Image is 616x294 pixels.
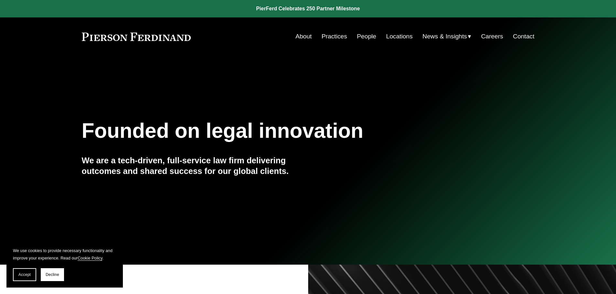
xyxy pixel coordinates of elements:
[46,272,59,277] span: Decline
[82,119,459,143] h1: Founded on legal innovation
[13,268,36,281] button: Accept
[386,30,413,43] a: Locations
[82,155,308,176] h4: We are a tech-driven, full-service law firm delivering outcomes and shared success for our global...
[18,272,31,277] span: Accept
[423,31,467,42] span: News & Insights
[296,30,312,43] a: About
[513,30,534,43] a: Contact
[41,268,64,281] button: Decline
[13,247,116,262] p: We use cookies to provide necessary functionality and improve your experience. Read our .
[321,30,347,43] a: Practices
[6,240,123,288] section: Cookie banner
[423,30,471,43] a: folder dropdown
[78,256,103,260] a: Cookie Policy
[357,30,376,43] a: People
[481,30,503,43] a: Careers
